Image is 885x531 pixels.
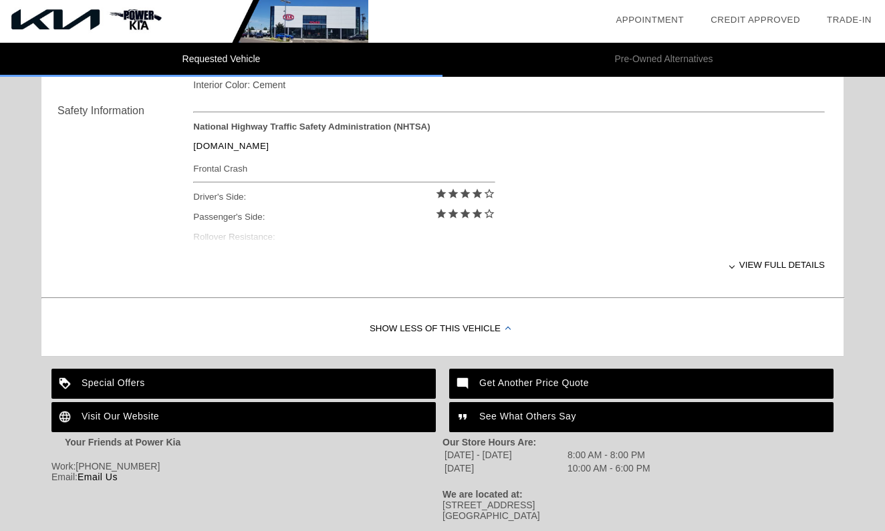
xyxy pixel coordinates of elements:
a: Special Offers [51,369,436,399]
div: [STREET_ADDRESS] [GEOGRAPHIC_DATA] [442,500,834,521]
img: ic_language_white_24dp_2x.png [51,402,82,432]
a: [DOMAIN_NAME] [193,141,269,151]
a: Email Us [78,472,118,482]
a: See What Others Say [449,402,834,432]
a: Get Another Price Quote [449,369,834,399]
td: 10:00 AM - 6:00 PM [567,462,651,474]
i: star [459,188,471,200]
div: Email: [51,472,442,482]
span: [PHONE_NUMBER] [76,461,160,472]
img: ic_loyalty_white_24dp_2x.png [51,369,82,399]
img: ic_format_quote_white_24dp_2x.png [449,402,479,432]
td: [DATE] - [DATE] [444,449,565,461]
i: star [459,208,471,220]
strong: Our Store Hours Are: [442,437,536,448]
a: Trade-In [827,15,872,25]
a: Credit Approved [711,15,800,25]
strong: We are located at: [442,489,523,500]
i: star_border [483,208,495,220]
div: Safety Information [57,103,193,119]
i: star_border [483,188,495,200]
div: Show Less of this Vehicle [41,303,844,356]
strong: Your Friends at Power Kia [65,437,180,448]
img: ic_mode_comment_white_24dp_2x.png [449,369,479,399]
td: [DATE] [444,462,565,474]
i: star [471,208,483,220]
i: star [447,188,459,200]
strong: National Highway Traffic Safety Administration (NHTSA) [193,122,430,132]
i: star [435,188,447,200]
div: Work: [51,461,442,472]
div: Passenger's Side: [193,207,495,227]
td: 8:00 AM - 8:00 PM [567,449,651,461]
a: Visit Our Website [51,402,436,432]
i: star [435,208,447,220]
li: Pre-Owned Alternatives [442,43,885,77]
a: Appointment [616,15,684,25]
i: star [471,188,483,200]
div: View full details [193,248,825,281]
i: star [447,208,459,220]
div: Frontal Crash [193,160,495,177]
div: Driver's Side: [193,187,495,207]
